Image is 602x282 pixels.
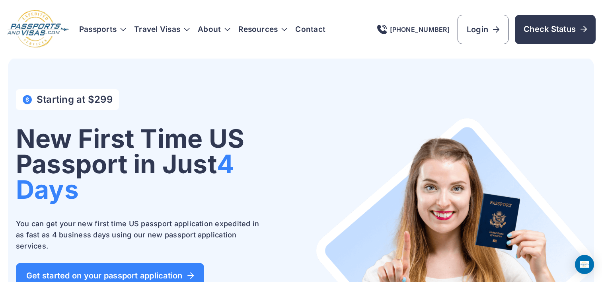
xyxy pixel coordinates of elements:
[134,25,190,33] h3: Travel Visas
[515,15,596,44] a: Check Status
[16,126,295,202] h1: New First Time US Passport in Just
[575,255,594,274] div: Open Intercom Messenger
[16,149,234,205] span: 4 Days
[377,25,450,34] a: [PHONE_NUMBER]
[37,94,113,105] h4: Starting at $299
[26,272,194,280] span: Get started on your passport application
[295,25,325,33] a: Contact
[198,25,221,33] a: About
[79,25,126,33] h3: Passports
[458,15,508,44] a: Login
[6,10,70,49] img: Logo
[238,25,287,33] h3: Resources
[16,218,263,252] p: You can get your new first time US passport application expedited in as fast as 4 business days u...
[524,23,587,35] span: Check Status
[467,24,499,35] span: Login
